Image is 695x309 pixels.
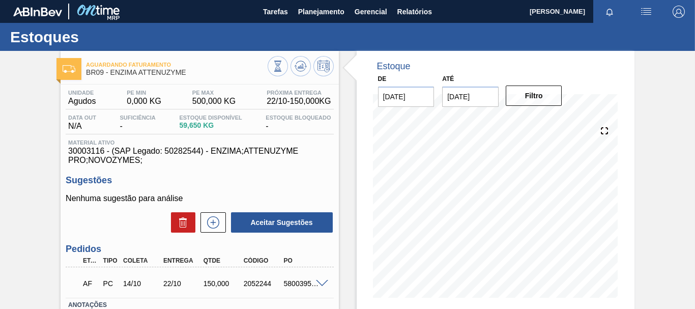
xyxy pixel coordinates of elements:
[118,115,158,131] div: -
[80,257,100,264] div: Etapa
[161,257,204,264] div: Entrega
[68,115,96,121] span: Data out
[66,115,99,131] div: N/A
[378,75,387,82] label: De
[192,97,236,106] span: 500,000 KG
[68,139,331,146] span: Material ativo
[593,5,626,19] button: Notificações
[10,31,191,43] h1: Estoques
[281,279,325,288] div: 5800395828
[83,279,97,288] p: AF
[442,87,499,107] input: dd/mm/yyyy
[268,56,288,76] button: Visão Geral dos Estoques
[506,86,562,106] button: Filtro
[313,56,334,76] button: Programar Estoque
[267,90,331,96] span: Próxima Entrega
[442,75,454,82] label: Até
[127,90,161,96] span: PE MIN
[192,90,236,96] span: PE MAX
[68,90,96,96] span: Unidade
[179,122,242,129] span: 59,650 KG
[201,257,244,264] div: Qtde
[377,61,411,72] div: Estoque
[263,115,333,131] div: -
[66,244,333,255] h3: Pedidos
[121,257,164,264] div: Coleta
[101,279,120,288] div: Pedido de Compra
[86,62,267,68] span: Aguardando Faturamento
[241,257,284,264] div: Código
[397,6,432,18] span: Relatórios
[66,175,333,186] h3: Sugestões
[378,87,435,107] input: dd/mm/yyyy
[120,115,156,121] span: Suficiência
[263,6,288,18] span: Tarefas
[68,97,96,106] span: Agudos
[166,212,195,233] div: Excluir Sugestões
[63,65,75,73] img: Ícone
[226,211,334,234] div: Aceitar Sugestões
[266,115,331,121] span: Estoque Bloqueado
[231,212,333,233] button: Aceitar Sugestões
[195,212,226,233] div: Nova sugestão
[241,279,284,288] div: 2052244
[281,257,325,264] div: PO
[179,115,242,121] span: Estoque Disponível
[201,279,244,288] div: 150,000
[121,279,164,288] div: 14/10/2025
[127,97,161,106] span: 0,000 KG
[673,6,685,18] img: Logout
[640,6,652,18] img: userActions
[86,69,267,76] span: BR09 - ENZIMA ATTENUZYME
[355,6,387,18] span: Gerencial
[13,7,62,16] img: TNhmsLtSVTkK8tSr43FrP2fwEKptu5GPRR3wAAAABJRU5ErkJggg==
[101,257,120,264] div: Tipo
[161,279,204,288] div: 22/10/2025
[291,56,311,76] button: Atualizar Gráfico
[66,194,333,203] p: Nenhuma sugestão para análise
[298,6,344,18] span: Planejamento
[68,147,331,165] span: 30003116 - (SAP Legado: 50282544) - ENZIMA;ATTENUZYME PRO;NOVOZYMES;
[267,97,331,106] span: 22/10 - 150,000 KG
[80,272,100,295] div: Aguardando Faturamento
